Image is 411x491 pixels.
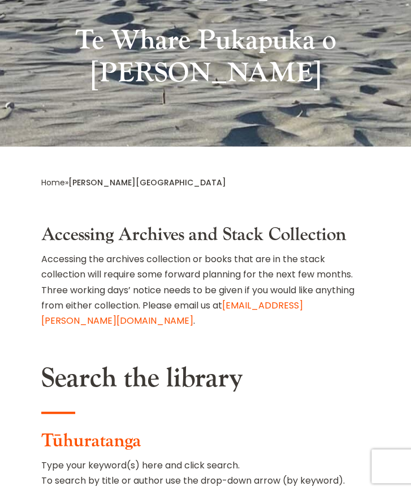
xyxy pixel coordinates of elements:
h3: Accessing Archives and Stack Collection [41,224,370,251]
span: [PERSON_NAME][GEOGRAPHIC_DATA] [68,176,226,188]
a: Home [41,176,65,188]
h2: Search the library [41,362,370,400]
h2: Te Whare Pukapuka o [PERSON_NAME] [41,24,370,95]
span: » [41,176,226,188]
h3: Tūhuratanga [41,430,370,457]
a: [EMAIL_ADDRESS][PERSON_NAME][DOMAIN_NAME] [41,298,303,327]
p: Accessing the archives collection or books that are in the stack collection will require some for... [41,251,370,328]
